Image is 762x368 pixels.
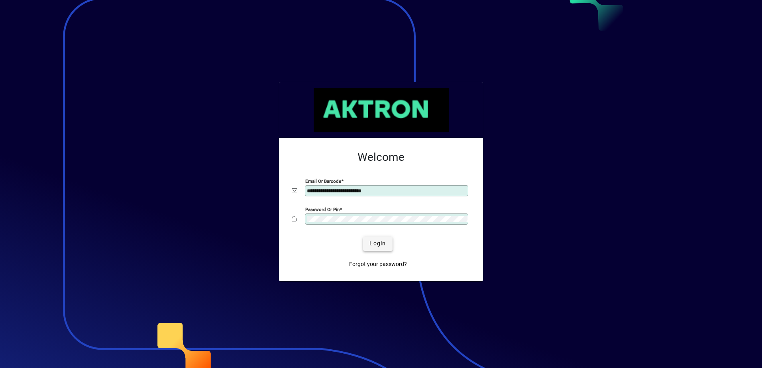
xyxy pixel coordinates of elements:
mat-label: Password or Pin [305,206,340,212]
button: Login [363,237,392,251]
span: Forgot your password? [349,260,407,268]
a: Forgot your password? [346,257,410,272]
span: Login [369,239,386,248]
mat-label: Email or Barcode [305,178,341,184]
h2: Welcome [292,151,470,164]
